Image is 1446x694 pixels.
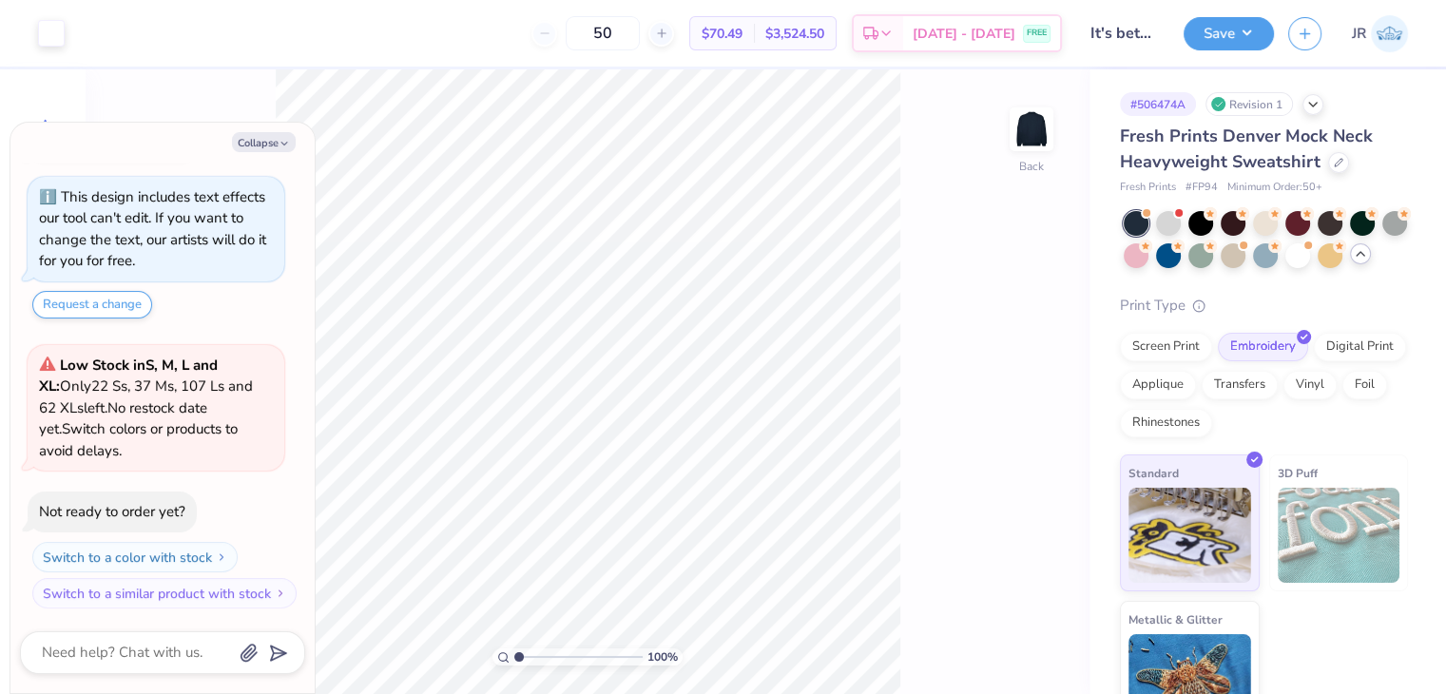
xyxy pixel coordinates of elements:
[702,24,742,44] span: $70.49
[913,24,1015,44] span: [DATE] - [DATE]
[1371,15,1408,52] img: Joshua Ryan Almeida
[765,24,824,44] span: $3,524.50
[1278,463,1318,483] span: 3D Puff
[32,291,152,318] button: Request a change
[1342,371,1387,399] div: Foil
[1352,23,1366,45] span: JR
[1278,488,1400,583] img: 3D Puff
[1352,15,1408,52] a: JR
[1184,17,1274,50] button: Save
[1314,333,1406,361] div: Digital Print
[1120,409,1212,437] div: Rhinestones
[39,398,207,439] span: No restock date yet.
[647,648,678,665] span: 100 %
[1120,371,1196,399] div: Applique
[1027,27,1047,40] span: FREE
[275,588,286,599] img: Switch to a similar product with stock
[1128,463,1179,483] span: Standard
[1227,180,1322,196] span: Minimum Order: 50 +
[1120,125,1373,173] span: Fresh Prints Denver Mock Neck Heavyweight Sweatshirt
[39,356,218,396] strong: Low Stock in S, M, L and XL :
[39,356,253,460] span: Only 22 Ss, 37 Ms, 107 Ls and 62 XLs left. Switch colors or products to avoid delays.
[1128,488,1251,583] img: Standard
[1283,371,1337,399] div: Vinyl
[1120,295,1408,317] div: Print Type
[566,16,640,50] input: – –
[32,578,297,608] button: Switch to a similar product with stock
[39,502,185,521] div: Not ready to order yet?
[1019,158,1044,175] div: Back
[1120,92,1196,116] div: # 506474A
[232,132,296,152] button: Collapse
[39,187,266,271] div: This design includes text effects our tool can't edit. If you want to change the text, our artist...
[1202,371,1278,399] div: Transfers
[1186,180,1218,196] span: # FP94
[1120,180,1176,196] span: Fresh Prints
[1128,609,1223,629] span: Metallic & Glitter
[216,551,227,563] img: Switch to a color with stock
[1205,92,1293,116] div: Revision 1
[32,542,238,572] button: Switch to a color with stock
[1218,333,1308,361] div: Embroidery
[1076,14,1169,52] input: Untitled Design
[1120,333,1212,361] div: Screen Print
[1012,110,1051,148] img: Back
